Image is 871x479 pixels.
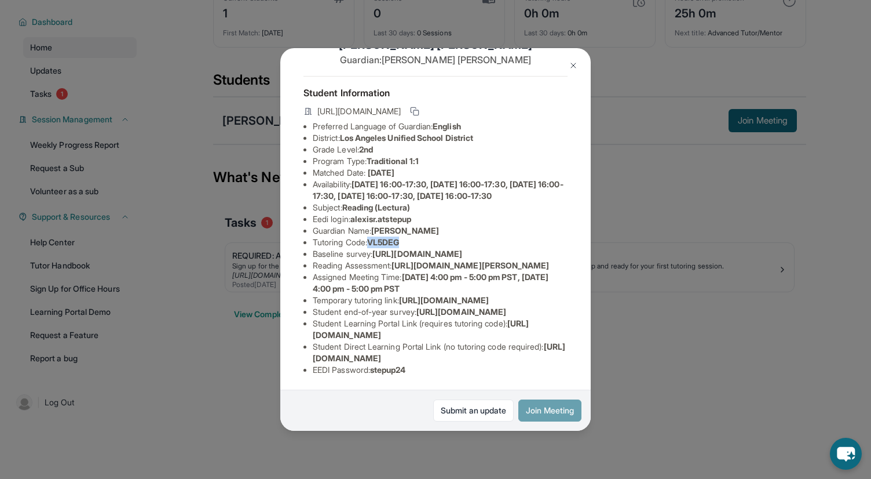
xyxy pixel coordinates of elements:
[370,365,406,375] span: stepup24
[313,272,548,293] span: [DATE] 4:00 pm - 5:00 pm PST, [DATE] 4:00 pm - 5:00 pm PST
[371,226,439,235] span: [PERSON_NAME]
[367,156,419,166] span: Traditional 1:1
[391,260,549,270] span: [URL][DOMAIN_NAME][PERSON_NAME]
[313,248,568,260] li: Baseline survey :
[569,61,578,70] img: Close Icon
[399,295,489,305] span: [URL][DOMAIN_NAME]
[313,202,568,213] li: Subject :
[340,133,473,143] span: Los Angeles Unified School District
[303,53,568,67] p: Guardian: [PERSON_NAME] [PERSON_NAME]
[313,121,568,132] li: Preferred Language of Guardian:
[313,225,568,237] li: Guardian Name :
[313,271,568,295] li: Assigned Meeting Time :
[416,307,506,317] span: [URL][DOMAIN_NAME]
[303,86,568,100] h4: Student Information
[313,155,568,167] li: Program Type:
[518,400,581,422] button: Join Meeting
[313,144,568,155] li: Grade Level:
[313,213,568,225] li: Eedi login :
[359,144,373,154] span: 2nd
[313,260,568,271] li: Reading Assessment :
[433,400,514,422] a: Submit an update
[368,168,394,177] span: [DATE]
[830,438,862,470] button: chat-button
[313,167,568,179] li: Matched Date:
[433,121,461,131] span: English
[313,364,568,376] li: EEDI Password :
[313,179,563,201] span: [DATE] 16:00-17:30, [DATE] 16:00-17:30, [DATE] 16:00-17:30, [DATE] 16:00-17:30, [DATE] 16:00-17:30
[367,237,399,247] span: VL5DEG
[313,132,568,144] li: District:
[313,318,568,341] li: Student Learning Portal Link (requires tutoring code) :
[313,295,568,306] li: Temporary tutoring link :
[372,249,462,259] span: [URL][DOMAIN_NAME]
[313,306,568,318] li: Student end-of-year survey :
[313,237,568,248] li: Tutoring Code :
[313,179,568,202] li: Availability:
[313,341,568,364] li: Student Direct Learning Portal Link (no tutoring code required) :
[408,104,422,118] button: Copy link
[317,106,401,117] span: [URL][DOMAIN_NAME]
[350,214,411,224] span: alexisr.atstepup
[342,202,410,212] span: Reading (Lectura)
